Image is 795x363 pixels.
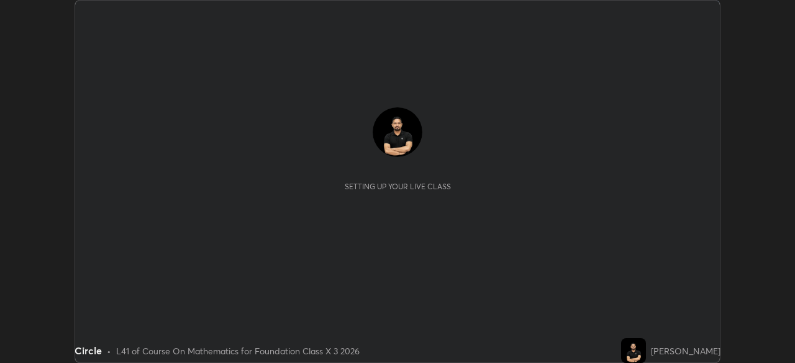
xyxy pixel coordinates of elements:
div: Setting up your live class [345,182,451,191]
div: • [107,344,111,357]
div: Circle [75,343,102,358]
img: ab0740807ae34c7c8029332c0967adf3.jpg [373,107,422,157]
div: [PERSON_NAME] [651,344,720,357]
img: ab0740807ae34c7c8029332c0967adf3.jpg [621,338,646,363]
div: L41 of Course On Mathematics for Foundation Class X 3 2026 [116,344,360,357]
